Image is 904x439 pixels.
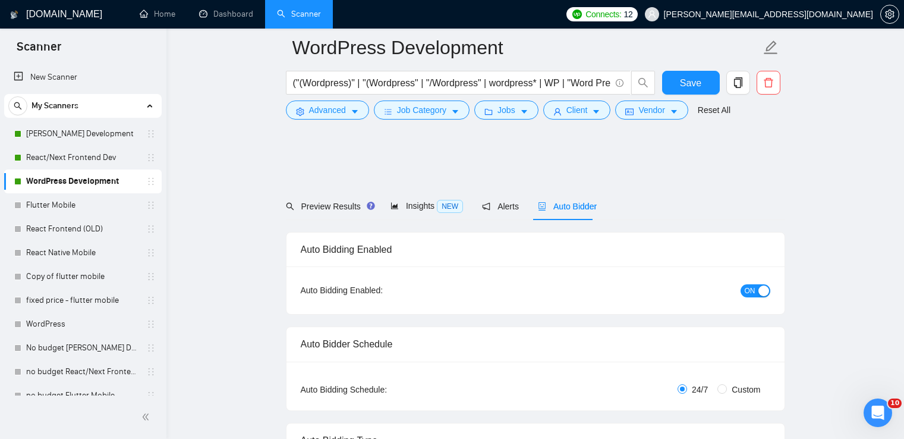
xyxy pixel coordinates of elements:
button: setting [880,5,899,24]
div: Auto Bidding Enabled: [301,284,457,297]
span: edit [763,40,779,55]
button: userClientcaret-down [543,101,611,120]
span: caret-down [670,107,678,116]
a: no budget Flutter Mobile [26,384,139,407]
span: holder [146,153,156,162]
span: Advanced [309,104,346,117]
span: holder [146,391,156,400]
a: fixed price - flutter mobile [26,289,139,312]
a: no budget React/Next Frontend Dev [26,360,139,384]
span: NEW [437,200,463,213]
img: upwork-logo.png [572,10,582,19]
span: holder [146,343,156,353]
span: holder [146,272,156,281]
span: holder [146,177,156,186]
span: 12 [624,8,633,21]
span: search [9,102,27,110]
span: Preview Results [286,202,371,211]
span: robot [538,202,546,211]
button: Save [662,71,720,95]
span: notification [482,202,490,211]
a: dashboardDashboard [199,9,253,19]
a: Flutter Mobile [26,193,139,217]
span: Custom [727,383,765,396]
a: React/Next Frontend Dev [26,146,139,170]
span: copy [727,77,749,88]
a: React Frontend (OLD) [26,217,139,241]
span: caret-down [351,107,359,116]
div: Auto Bidding Enabled [301,233,770,266]
a: No budget [PERSON_NAME] Development [26,336,139,360]
a: homeHome [140,9,175,19]
span: Vendor [638,104,664,117]
a: searchScanner [277,9,321,19]
li: New Scanner [4,65,162,89]
span: user [648,10,656,18]
span: area-chart [390,202,399,210]
input: Scanner name... [292,33,761,62]
span: holder [146,129,156,139]
span: user [553,107,562,116]
span: bars [384,107,392,116]
span: 24/7 [687,383,713,396]
span: Insights [390,201,463,211]
span: delete [757,77,780,88]
span: Job Category [397,104,446,117]
button: barsJob Categorycaret-down [374,101,470,120]
button: copy [726,71,750,95]
button: delete [757,71,780,95]
iframe: Intercom live chat [864,399,892,427]
button: search [8,96,27,115]
div: Auto Bidding Schedule: [301,383,457,396]
span: setting [881,10,899,19]
a: [PERSON_NAME] Development [26,122,139,146]
span: holder [146,319,156,329]
span: ON [745,284,755,297]
span: Save [680,76,701,90]
span: search [632,77,654,88]
span: holder [146,248,156,258]
button: settingAdvancedcaret-down [286,101,369,120]
span: search [286,202,294,211]
a: setting [880,10,899,19]
span: Scanner [7,38,71,63]
span: caret-down [592,107,600,116]
a: Copy of flutter mobile [26,265,139,289]
span: caret-down [520,107,528,116]
span: Auto Bidder [538,202,597,211]
a: New Scanner [14,65,152,89]
div: Auto Bidder Schedule [301,327,770,361]
span: idcard [625,107,634,116]
span: Client [566,104,588,117]
span: Alerts [482,202,519,211]
button: folderJobscaret-down [474,101,538,120]
a: Reset All [698,104,730,117]
span: caret-down [451,107,459,116]
span: Jobs [497,104,515,117]
div: Tooltip anchor [366,200,376,211]
span: holder [146,296,156,305]
span: info-circle [616,79,623,87]
span: folder [484,107,493,116]
img: logo [10,5,18,24]
span: 10 [888,399,902,408]
a: WordPress [26,312,139,336]
button: idcardVendorcaret-down [615,101,688,120]
span: holder [146,367,156,377]
button: search [631,71,655,95]
a: WordPress Development [26,170,139,193]
span: setting [296,107,304,116]
span: holder [146,224,156,234]
span: Connects: [585,8,621,21]
span: holder [146,200,156,210]
input: Search Freelance Jobs... [293,76,610,90]
span: My Scanners [32,94,78,118]
span: double-left [141,411,153,423]
a: React Native Mobile [26,241,139,265]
